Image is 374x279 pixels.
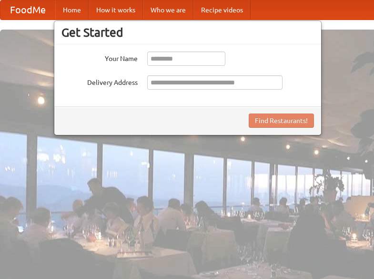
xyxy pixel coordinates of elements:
[61,75,138,87] label: Delivery Address
[55,0,89,20] a: Home
[0,0,55,20] a: FoodMe
[61,25,314,40] h3: Get Started
[249,114,314,128] button: Find Restaurants!
[61,52,138,63] label: Your Name
[143,0,193,20] a: Who we are
[193,0,251,20] a: Recipe videos
[89,0,143,20] a: How it works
